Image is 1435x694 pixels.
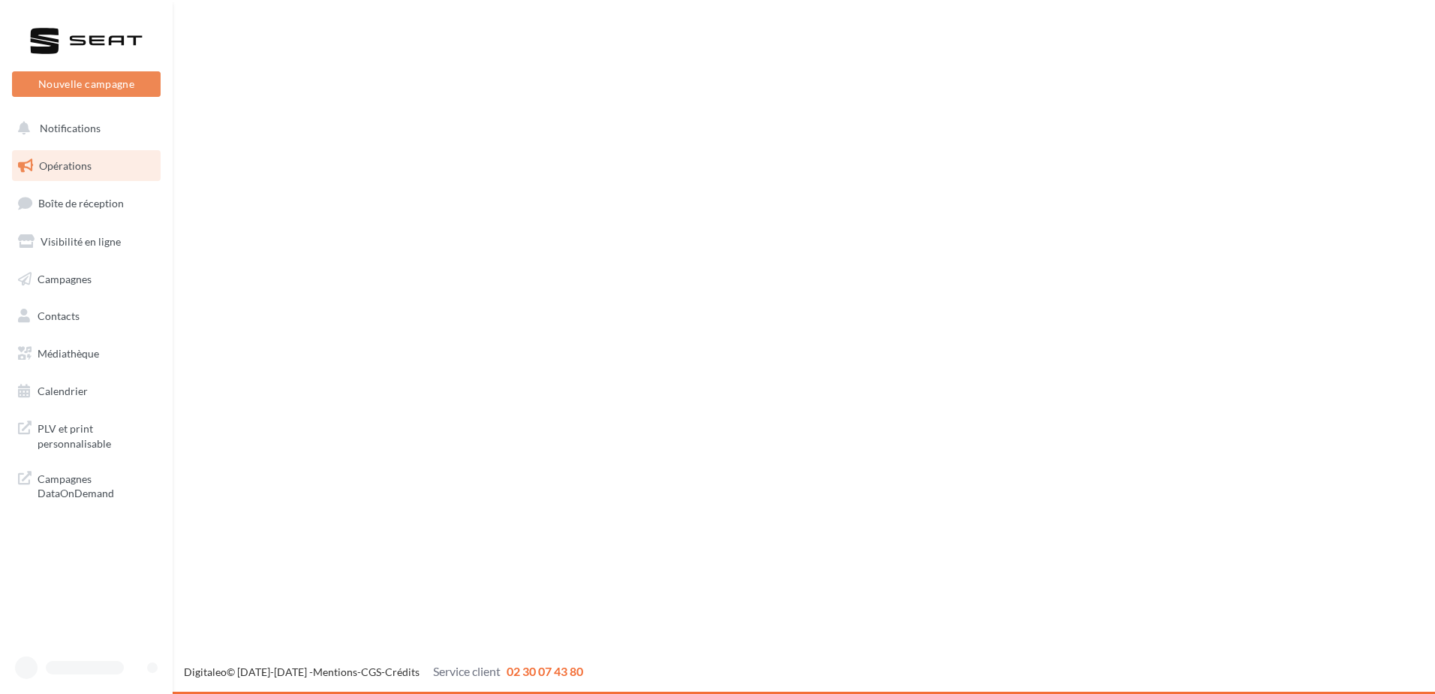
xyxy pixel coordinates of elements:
[38,272,92,285] span: Campagnes
[9,113,158,144] button: Notifications
[9,150,164,182] a: Opérations
[9,463,164,507] a: Campagnes DataOnDemand
[9,264,164,295] a: Campagnes
[41,235,121,248] span: Visibilité en ligne
[38,385,88,397] span: Calendrier
[385,665,420,678] a: Crédits
[40,122,101,134] span: Notifications
[9,338,164,370] a: Médiathèque
[12,71,161,97] button: Nouvelle campagne
[38,197,124,210] span: Boîte de réception
[38,418,155,451] span: PLV et print personnalisable
[9,376,164,407] a: Calendrier
[507,664,583,678] span: 02 30 07 43 80
[9,412,164,457] a: PLV et print personnalisable
[184,665,227,678] a: Digitaleo
[361,665,381,678] a: CGS
[9,226,164,258] a: Visibilité en ligne
[39,159,92,172] span: Opérations
[9,187,164,219] a: Boîte de réception
[9,300,164,332] a: Contacts
[38,347,99,360] span: Médiathèque
[313,665,357,678] a: Mentions
[184,665,583,678] span: © [DATE]-[DATE] - - -
[433,664,501,678] span: Service client
[38,309,80,322] span: Contacts
[38,469,155,501] span: Campagnes DataOnDemand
